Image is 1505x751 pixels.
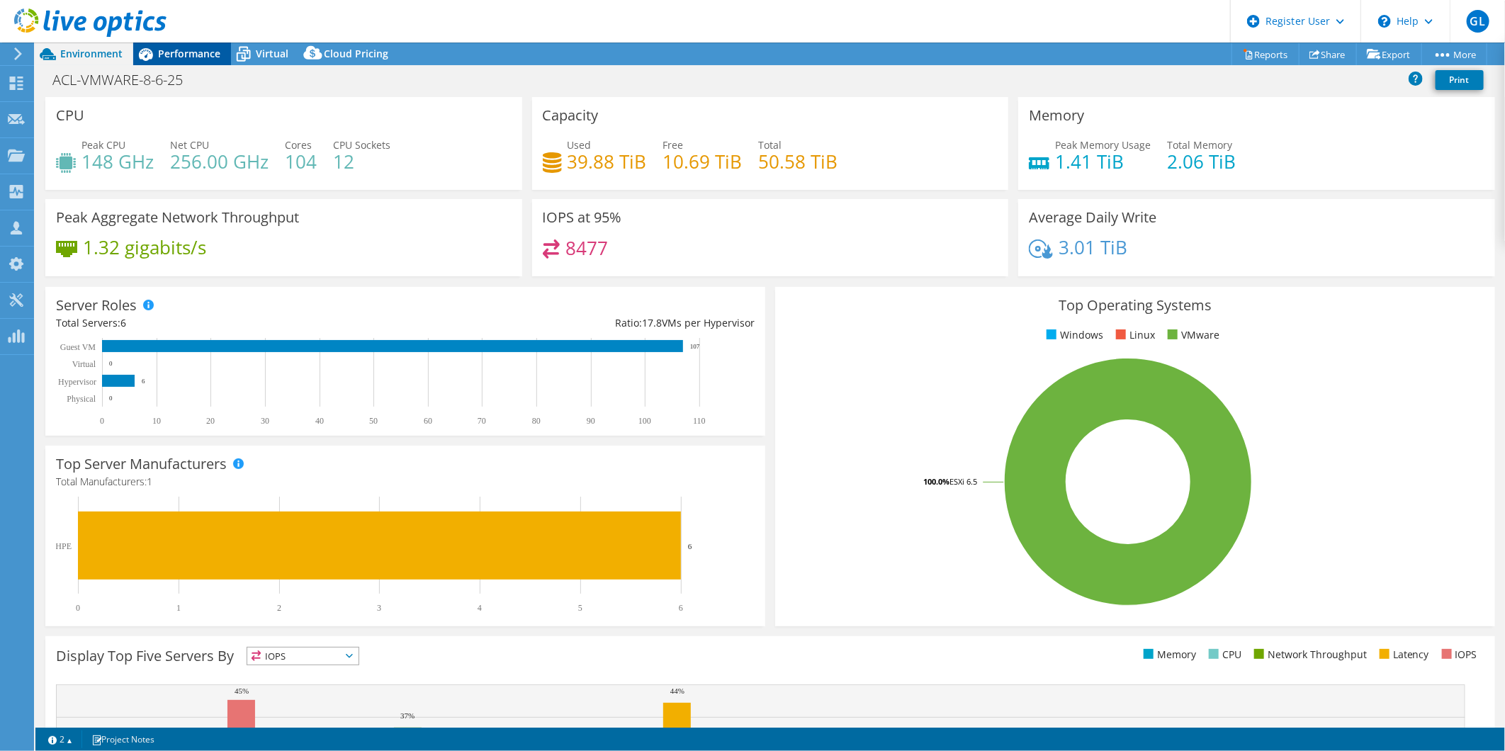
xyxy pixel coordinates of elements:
li: Memory [1140,647,1196,662]
text: 0 [100,416,104,426]
text: 5 [578,603,582,613]
text: 110 [693,416,706,426]
li: IOPS [1438,647,1477,662]
span: Total [759,138,782,152]
text: Virtual [72,359,96,369]
h4: 1.41 TiB [1055,154,1151,169]
a: Share [1299,43,1357,65]
div: Ratio: VMs per Hypervisor [405,315,755,331]
span: IOPS [247,648,359,665]
span: Net CPU [170,138,209,152]
h4: 104 [285,154,317,169]
h4: 39.88 TiB [568,154,647,169]
text: Guest VM [60,342,96,352]
text: 6 [679,603,683,613]
text: 90 [587,416,595,426]
h3: CPU [56,108,84,123]
a: Project Notes [81,730,164,748]
li: Network Throughput [1251,647,1367,662]
text: 20 [206,416,215,426]
h4: 256.00 GHz [170,154,269,169]
h4: 3.01 TiB [1059,239,1127,255]
h1: ACL-VMWARE-8-6-25 [46,72,205,88]
span: Environment [60,47,123,60]
span: 1 [147,475,152,488]
text: 0 [76,603,80,613]
span: Used [568,138,592,152]
a: Export [1356,43,1422,65]
h3: Top Server Manufacturers [56,456,227,472]
li: VMware [1164,327,1219,343]
span: Cloud Pricing [324,47,388,60]
span: Total Memory [1167,138,1232,152]
text: 3 [377,603,381,613]
span: Virtual [256,47,288,60]
h3: Average Daily Write [1029,210,1156,225]
svg: \n [1378,15,1391,28]
li: Linux [1112,327,1155,343]
h3: Capacity [543,108,599,123]
tspan: 100.0% [923,476,949,487]
text: HPE [55,541,72,551]
h4: 2.06 TiB [1167,154,1236,169]
text: 30 [261,416,269,426]
span: Free [663,138,684,152]
a: 2 [38,730,82,748]
h3: Top Operating Systems [786,298,1484,313]
li: Latency [1376,647,1429,662]
a: Reports [1231,43,1300,65]
text: 6 [688,542,692,550]
text: Physical [67,394,96,404]
h3: Memory [1029,108,1084,123]
h4: 1.32 gigabits/s [83,239,206,255]
span: Performance [158,47,220,60]
div: Total Servers: [56,315,405,331]
a: Print [1436,70,1484,90]
h4: Total Manufacturers: [56,474,755,490]
text: 6 [142,378,145,385]
text: 37% [400,711,415,720]
h4: 50.58 TiB [759,154,838,169]
text: 50 [369,416,378,426]
text: 60 [424,416,432,426]
h3: Server Roles [56,298,137,313]
text: 1 [176,603,181,613]
span: 17.8 [642,316,662,329]
span: 6 [120,316,126,329]
text: 0 [109,360,113,367]
span: Peak Memory Usage [1055,138,1151,152]
tspan: ESXi 6.5 [949,476,977,487]
text: 107 [690,343,700,350]
li: CPU [1205,647,1241,662]
text: 2 [277,603,281,613]
text: 40 [315,416,324,426]
li: Windows [1043,327,1103,343]
text: 0 [109,395,113,402]
h4: 10.69 TiB [663,154,743,169]
a: More [1421,43,1487,65]
text: 44% [670,687,684,695]
span: CPU Sockets [333,138,390,152]
text: 100 [638,416,651,426]
text: 45% [235,687,249,695]
text: 10 [152,416,161,426]
span: GL [1467,10,1489,33]
text: 70 [478,416,486,426]
h3: IOPS at 95% [543,210,622,225]
text: Hypervisor [58,377,96,387]
h4: 12 [333,154,390,169]
h3: Peak Aggregate Network Throughput [56,210,299,225]
h4: 8477 [565,240,608,256]
span: Cores [285,138,312,152]
text: 4 [478,603,482,613]
h4: 148 GHz [81,154,154,169]
text: 80 [532,416,541,426]
span: Peak CPU [81,138,125,152]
